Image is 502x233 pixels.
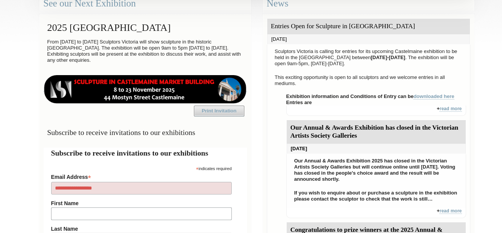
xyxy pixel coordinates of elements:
a: read more [439,208,462,214]
a: downloaded here [413,93,454,100]
p: Our Annual & Awards Exhibition 2025 has closed in the Victorian Artists Society Galleries but wil... [291,156,462,184]
div: [DATE] [287,144,466,154]
label: Last Name [51,226,232,232]
label: First Name [51,200,232,206]
strong: Exhibition information and Conditions of Entry can be [286,93,455,100]
h2: 2025 [GEOGRAPHIC_DATA] [44,18,247,37]
div: indicates required [51,164,232,172]
h3: Subscribe to receive invitations to our exhibitions [44,125,247,140]
a: read more [439,106,462,112]
p: From [DATE] to [DATE] Sculptors Victoria will show sculpture in the historic [GEOGRAPHIC_DATA]. T... [44,37,247,65]
p: Sculptors Victoria is calling for entries for its upcoming Castelmaine exhibition to be held in t... [271,47,466,69]
img: castlemaine-ldrbd25v2.png [44,75,247,103]
div: Entries Open for Sculpture in [GEOGRAPHIC_DATA] [267,19,470,34]
div: + [286,106,466,116]
p: If you wish to enquire about or purchase a sculpture in the exhibition please contact the sculpto... [291,188,462,204]
label: Email Address [51,172,232,181]
div: Our Annual & Awards Exhibition has closed in the Victorian Artists Society Galleries [287,120,466,144]
strong: [DATE]-[DATE] [371,55,405,60]
h2: Subscribe to receive invitations to our exhibitions [51,148,239,159]
div: [DATE] [267,34,470,44]
div: + [286,208,466,218]
a: Print Invitation [194,106,244,116]
p: This exciting opportunity is open to all sculptors and we welcome entries in all mediums. [271,72,466,88]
